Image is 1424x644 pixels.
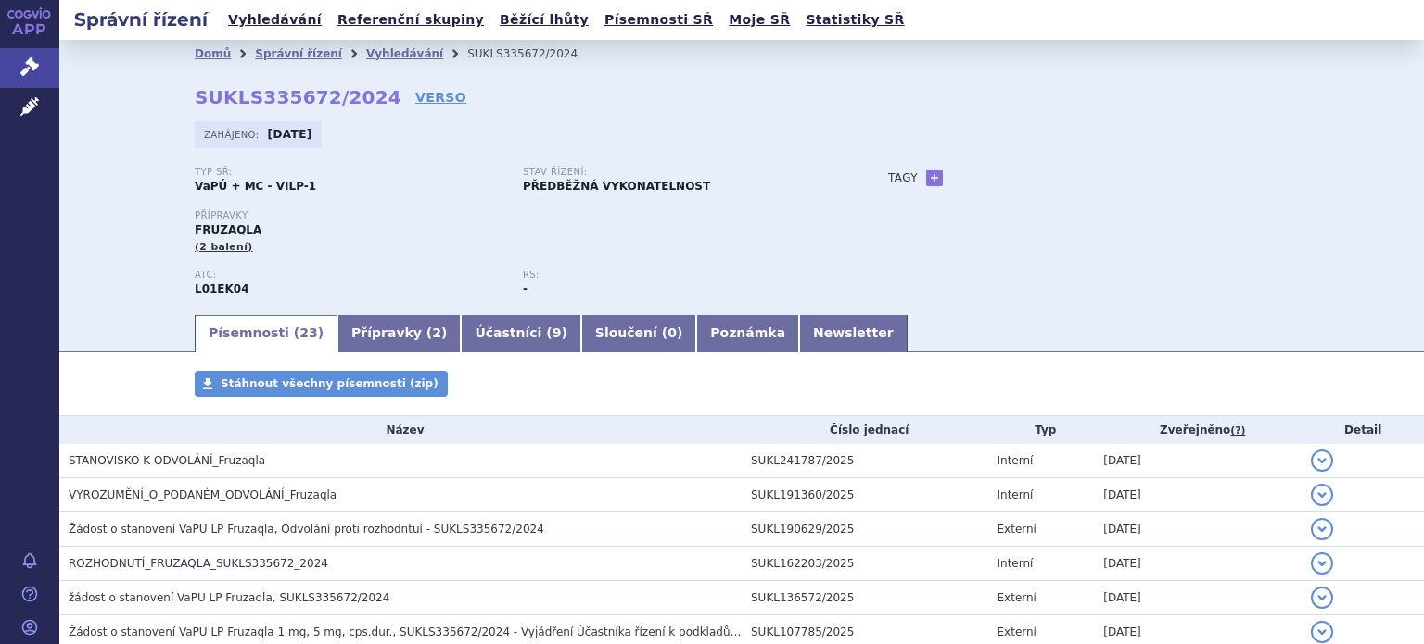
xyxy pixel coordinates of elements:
[742,444,988,478] td: SUKL241787/2025
[1094,581,1302,615] td: [DATE]
[723,7,795,32] a: Moje SŘ
[69,625,867,638] span: Žádost o stanovení VaPU LP Fruzaqla 1 mg, 5 mg, cps.dur., SUKLS335672/2024 - Vyjádření Účastníka ...
[523,270,833,281] p: RS:
[599,7,718,32] a: Písemnosti SŘ
[415,88,466,107] a: VERSO
[998,454,1034,467] span: Interní
[255,47,342,60] a: Správní řízení
[523,167,833,178] p: Stav řízení:
[195,47,231,60] a: Domů
[268,128,312,141] strong: [DATE]
[742,478,988,512] td: SUKL191360/2025
[523,180,710,193] strong: PŘEDBĚŽNÁ VYKONATELNOST
[998,557,1034,570] span: Interní
[1311,621,1333,643] button: detail
[1230,424,1245,437] abbr: (?)
[1302,416,1424,444] th: Detail
[195,270,504,281] p: ATC:
[523,283,528,296] strong: -
[926,170,943,186] a: +
[742,416,988,444] th: Číslo jednací
[1094,512,1302,547] td: [DATE]
[742,581,988,615] td: SUKL136572/2025
[69,454,265,467] span: STANOVISKO K ODVOLÁNÍ_Fruzaqla
[1094,478,1302,512] td: [DATE]
[195,210,851,221] p: Přípravky:
[461,315,580,352] a: Účastníci (9)
[195,223,261,236] span: FRUZAQLA
[998,523,1036,536] span: Externí
[988,416,1095,444] th: Typ
[467,40,602,68] li: SUKLS335672/2024
[69,523,544,536] span: Žádost o stanovení VaPU LP Fruzaqla, Odvolání proti rozhodntuí - SUKLS335672/2024
[696,315,799,352] a: Poznámka
[195,167,504,178] p: Typ SŘ:
[195,371,448,397] a: Stáhnout všechny písemnosti (zip)
[195,315,337,352] a: Písemnosti (23)
[332,7,489,32] a: Referenční skupiny
[69,488,337,501] span: VYROZUMĚNÍ_O_PODANÉM_ODVOLÁNÍ_Fruzaqla
[195,283,249,296] strong: FRUCHINTINIB
[581,315,696,352] a: Sloučení (0)
[195,180,316,193] strong: VaPÚ + MC - VILP-1
[195,86,401,108] strong: SUKLS335672/2024
[888,167,918,189] h3: Tagy
[221,377,439,390] span: Stáhnout všechny písemnosti (zip)
[299,325,317,340] span: 23
[195,241,253,253] span: (2 balení)
[998,625,1036,638] span: Externí
[998,591,1036,604] span: Externí
[1094,416,1302,444] th: Zveřejněno
[1311,552,1333,575] button: detail
[998,488,1034,501] span: Interní
[59,6,222,32] h2: Správní řízení
[742,547,988,581] td: SUKL162203/2025
[1094,444,1302,478] td: [DATE]
[69,557,328,570] span: ROZHODNUTÍ_FRUZAQLA_SUKLS335672_2024
[1311,449,1333,472] button: detail
[1311,484,1333,506] button: detail
[337,315,461,352] a: Přípravky (2)
[800,7,909,32] a: Statistiky SŘ
[667,325,677,340] span: 0
[366,47,443,60] a: Vyhledávání
[69,591,389,604] span: žádost o stanovení VaPU LP Fruzaqla, SUKLS335672/2024
[1311,587,1333,609] button: detail
[204,127,262,142] span: Zahájeno:
[222,7,327,32] a: Vyhledávání
[1311,518,1333,540] button: detail
[742,512,988,547] td: SUKL190629/2025
[1094,547,1302,581] td: [DATE]
[59,416,742,444] th: Název
[432,325,441,340] span: 2
[494,7,594,32] a: Běžící lhůty
[799,315,908,352] a: Newsletter
[553,325,562,340] span: 9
